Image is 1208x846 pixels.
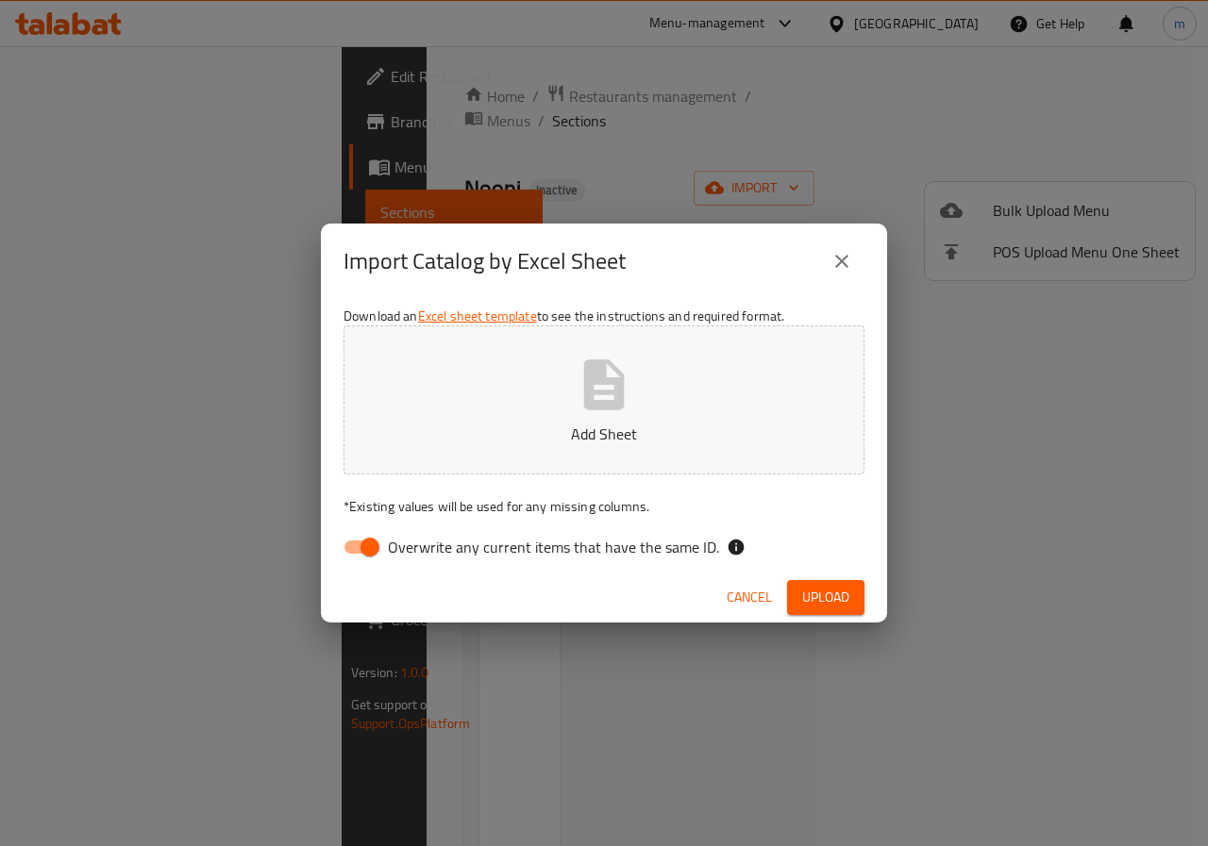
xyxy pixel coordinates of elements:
p: Add Sheet [373,423,835,445]
span: Upload [802,586,849,609]
button: Add Sheet [344,325,864,474]
button: Upload [787,580,864,615]
p: Existing values will be used for any missing columns. [344,497,864,516]
h2: Import Catalog by Excel Sheet [344,246,626,276]
span: Cancel [727,586,772,609]
span: Overwrite any current items that have the same ID. [388,536,719,558]
button: Cancel [719,580,780,615]
button: close [819,239,864,284]
div: Download an to see the instructions and required format. [321,299,887,572]
a: Excel sheet template [418,304,537,328]
svg: If the overwrite option isn't selected, then the items that match an existing ID will be ignored ... [727,538,746,556]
